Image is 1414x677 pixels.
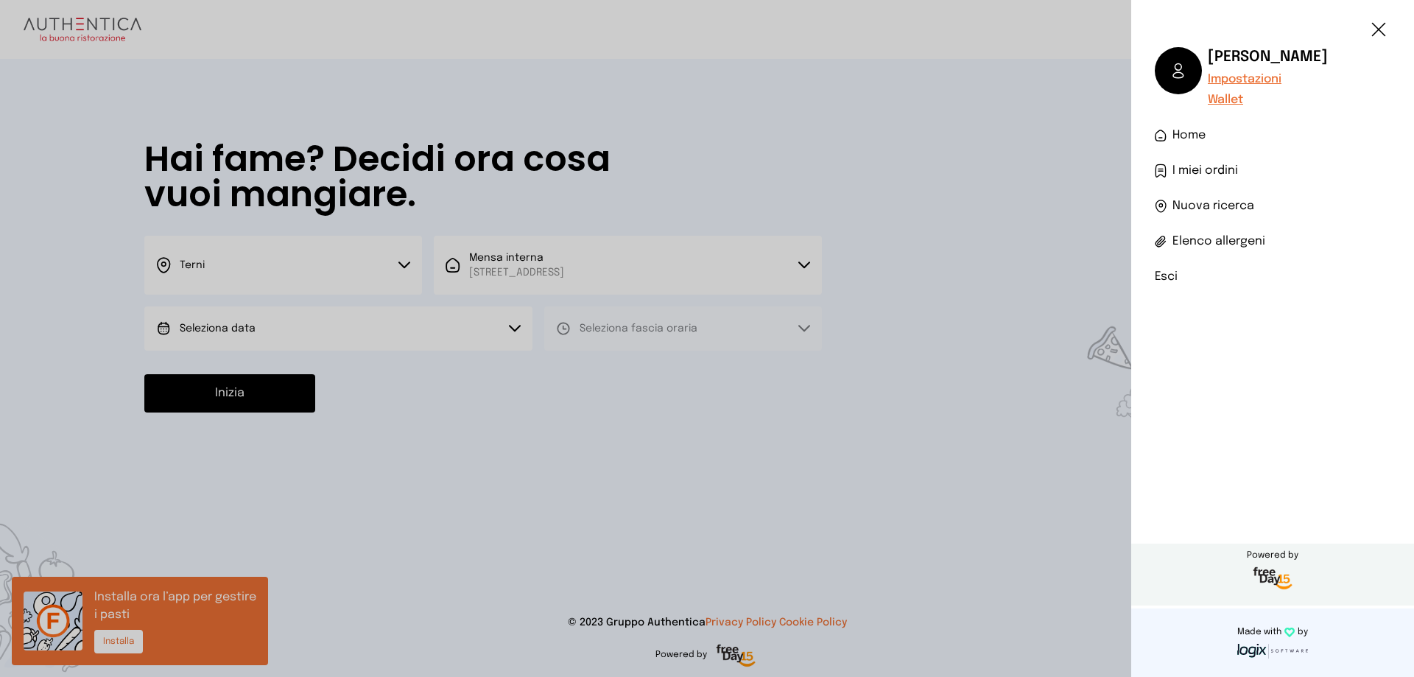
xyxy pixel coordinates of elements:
a: Home [1155,127,1390,144]
h6: [PERSON_NAME] [1208,47,1328,68]
button: Wallet [1208,91,1243,109]
p: Made with by [1137,626,1408,638]
a: I miei ordini [1155,162,1390,180]
a: Nuova ricerca [1155,197,1390,215]
li: Esci [1155,268,1390,286]
a: Elenco allergeni [1155,233,1390,250]
img: logo-freeday.3e08031.png [1250,564,1296,594]
span: Home [1172,127,1206,144]
a: Impostazioni [1208,71,1328,88]
span: Powered by [1131,550,1414,561]
span: Nuova ricerca [1172,197,1254,215]
span: I miei ordini [1172,162,1238,180]
span: Elenco allergeni [1172,233,1265,250]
